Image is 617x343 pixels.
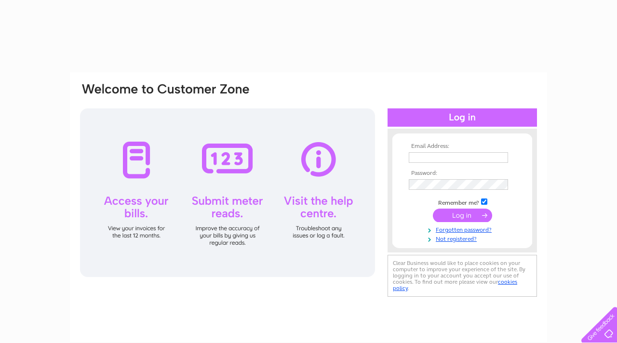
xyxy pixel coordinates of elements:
[406,197,518,207] td: Remember me?
[388,255,537,297] div: Clear Business would like to place cookies on your computer to improve your experience of the sit...
[393,278,517,291] a: cookies policy
[406,143,518,150] th: Email Address:
[409,224,518,234] a: Forgotten password?
[433,209,492,222] input: Submit
[406,170,518,177] th: Password:
[409,234,518,243] a: Not registered?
